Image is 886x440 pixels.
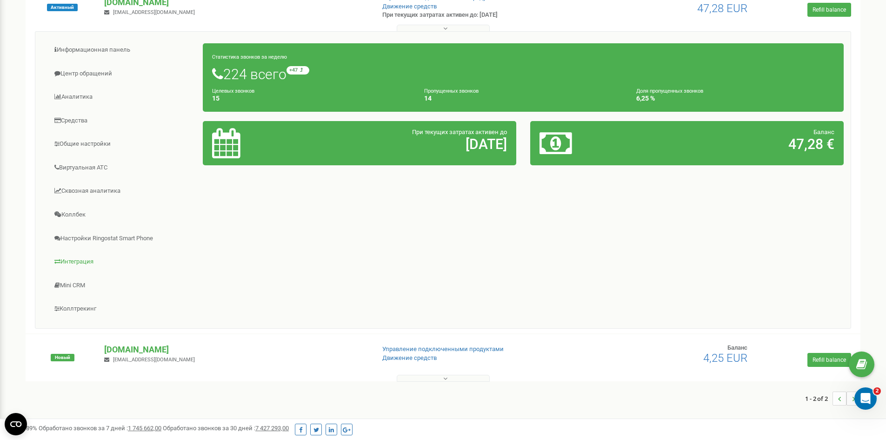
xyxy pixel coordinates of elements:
h2: 47,28 € [642,136,834,152]
u: 7 427 293,00 [255,425,289,432]
iframe: Intercom live chat [854,387,877,410]
a: Виртуальная АТС [42,156,203,179]
p: [DOMAIN_NAME] [104,344,367,356]
nav: ... [805,382,860,415]
span: 4,25 EUR [703,352,747,365]
a: Коллбек [42,203,203,226]
a: Refill balance [807,3,851,17]
a: Управление подключенными продуктами [382,345,504,352]
a: Mini CRM [42,274,203,297]
a: Средства [42,109,203,132]
span: При текущих затратах активен до [412,129,507,135]
span: Новый [51,354,74,361]
span: 2 [873,387,881,395]
p: При текущих затратах активен до: [DATE] [382,11,576,20]
small: Пропущенных звонков [424,88,479,94]
u: 1 745 662,00 [128,425,161,432]
small: Целевых звонков [212,88,254,94]
h4: 14 [424,95,622,102]
span: Баланс [727,344,747,351]
h4: 6,25 % [636,95,834,102]
a: Аналитика [42,86,203,108]
a: Информационная панель [42,39,203,61]
span: Обработано звонков за 7 дней : [39,425,161,432]
a: Интеграция [42,250,203,273]
span: Обработано звонков за 30 дней : [163,425,289,432]
a: Общие настройки [42,133,203,156]
small: Статистика звонков за неделю [212,54,287,60]
button: Open CMP widget [5,413,27,435]
span: 47,28 EUR [697,2,747,15]
a: Центр обращений [42,62,203,85]
a: Движение средств [382,3,437,10]
a: Движение средств [382,354,437,361]
small: +47 [286,66,309,74]
a: Refill balance [807,353,851,367]
small: Доля пропущенных звонков [636,88,703,94]
span: [EMAIL_ADDRESS][DOMAIN_NAME] [113,357,195,363]
span: 1 - 2 of 2 [805,392,833,406]
h4: 15 [212,95,410,102]
span: Баланс [813,129,834,135]
a: Сквозная аналитика [42,180,203,203]
span: Активный [47,4,78,11]
h1: 224 всего [212,66,834,82]
span: [EMAIL_ADDRESS][DOMAIN_NAME] [113,9,195,15]
a: Настройки Ringostat Smart Phone [42,227,203,250]
a: Коллтрекинг [42,298,203,320]
h2: [DATE] [315,136,507,152]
